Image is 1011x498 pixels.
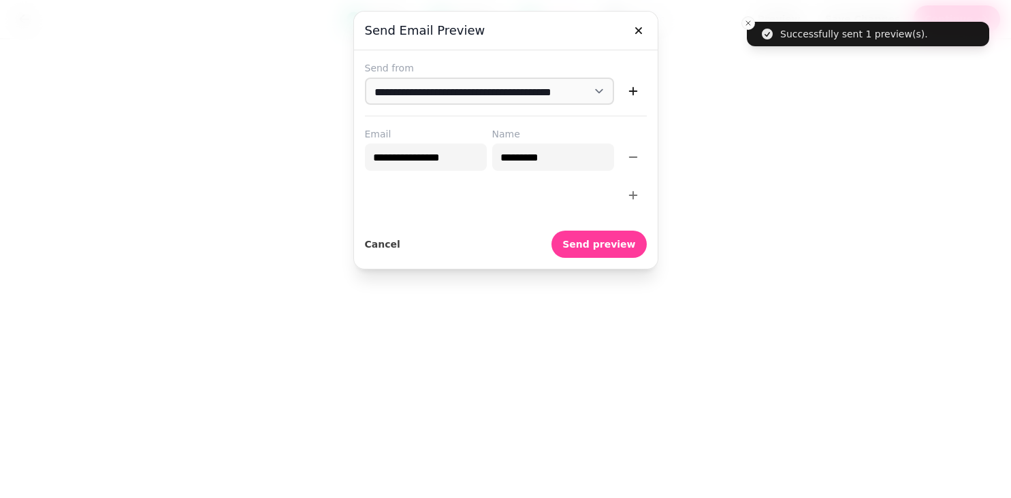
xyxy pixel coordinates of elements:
label: Email [365,127,487,141]
button: Send preview [551,231,646,258]
h3: Send email preview [365,22,647,39]
span: Cancel [365,239,400,249]
button: Cancel [365,231,400,258]
label: Name [492,127,614,141]
label: Send from [365,61,647,75]
span: Send preview [562,239,635,249]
